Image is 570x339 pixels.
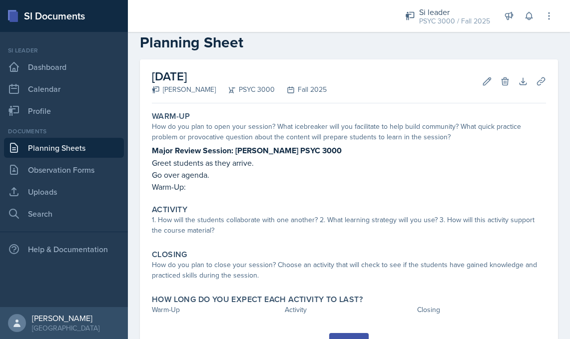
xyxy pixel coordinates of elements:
[152,181,546,193] p: Warm-Up:
[152,111,190,121] label: Warm-Up
[32,323,99,333] div: [GEOGRAPHIC_DATA]
[152,215,546,236] div: 1. How will the students collaborate with one another? 2. What learning strategy will you use? 3....
[4,182,124,202] a: Uploads
[4,79,124,99] a: Calendar
[152,157,546,169] p: Greet students as they arrive.
[152,145,342,156] strong: Major Review Session: [PERSON_NAME] PSYC 3000
[152,250,187,260] label: Closing
[152,121,546,142] div: How do you plan to open your session? What icebreaker will you facilitate to help build community...
[285,305,414,315] div: Activity
[4,101,124,121] a: Profile
[152,205,187,215] label: Activity
[4,204,124,224] a: Search
[152,260,546,281] div: How do you plan to close your session? Choose an activity that will check to see if the students ...
[32,313,99,323] div: [PERSON_NAME]
[275,84,327,95] div: Fall 2025
[419,6,490,18] div: Si leader
[140,33,558,51] h2: Planning Sheet
[4,46,124,55] div: Si leader
[216,84,275,95] div: PSYC 3000
[152,295,363,305] label: How long do you expect each activity to last?
[417,305,546,315] div: Closing
[4,138,124,158] a: Planning Sheets
[4,127,124,136] div: Documents
[4,239,124,259] div: Help & Documentation
[4,160,124,180] a: Observation Forms
[152,84,216,95] div: [PERSON_NAME]
[152,169,546,181] p: Go over agenda.
[419,16,490,26] div: PSYC 3000 / Fall 2025
[152,67,327,85] h2: [DATE]
[152,305,281,315] div: Warm-Up
[4,57,124,77] a: Dashboard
